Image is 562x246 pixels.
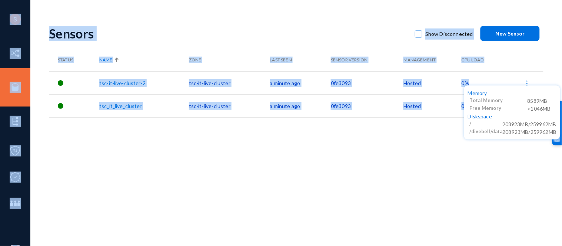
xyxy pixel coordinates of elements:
[470,105,528,112] div: Free Memory
[502,120,556,128] div: 208923MB/259962MB
[528,105,556,112] div: >1046MB
[528,97,556,105] div: 8589MB
[468,112,556,120] div: Diskspace
[468,89,556,97] div: Memory
[470,97,528,105] div: Total Memory
[470,120,502,128] div: /
[503,128,557,136] div: 208923MB/259962MB
[470,128,503,136] div: /divebell/data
